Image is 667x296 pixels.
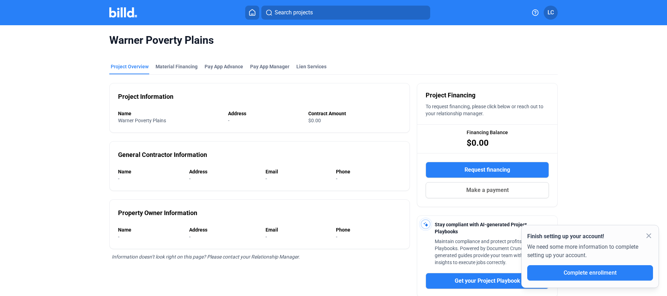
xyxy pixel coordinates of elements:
[336,226,401,233] div: Phone
[266,176,267,181] span: -
[112,254,300,260] span: Information doesn’t look right on this page? Please contact your Relationship Manager.
[111,63,149,70] div: Project Overview
[118,176,119,181] span: -
[308,118,321,123] span: $0.00
[467,129,508,136] span: Financing Balance
[250,63,289,70] span: Pay App Manager
[228,110,301,117] div: Address
[564,269,617,276] span: Complete enrollment
[336,168,401,175] div: Phone
[118,150,207,160] div: General Contractor Information
[455,277,520,285] span: Get your Project Playbook
[189,226,258,233] div: Address
[156,63,198,70] div: Material Financing
[645,232,653,240] mat-icon: close
[189,234,191,240] span: -
[118,168,182,175] div: Name
[336,176,337,181] span: -
[118,92,173,102] div: Project Information
[189,168,258,175] div: Address
[118,118,166,123] span: Warner Poverty Plains
[189,176,191,181] span: -
[118,208,197,218] div: Property Owner Information
[426,162,549,178] button: Request financing
[467,137,489,149] span: $0.00
[266,168,329,175] div: Email
[308,110,401,117] div: Contract Amount
[109,34,558,47] span: Warner Poverty Plains
[527,265,653,281] button: Complete enrollment
[527,232,653,241] div: Finish setting up your account!
[296,63,326,70] div: Lien Services
[426,273,549,289] button: Get your Project Playbook
[466,186,509,194] span: Make a payment
[118,110,221,117] div: Name
[426,90,475,100] span: Project Financing
[266,226,329,233] div: Email
[118,234,119,240] span: -
[266,234,267,240] span: -
[465,166,510,174] span: Request financing
[435,239,549,265] span: Maintain compliance and protect profits with Project Playbooks. Powered by Document Crunch, these...
[228,118,229,123] span: -
[527,241,653,265] div: We need some more information to complete setting up your account.
[336,234,337,240] span: -
[205,63,243,70] div: Pay App Advance
[426,104,543,116] span: To request financing, please click below or reach out to your relationship manager.
[275,8,313,17] span: Search projects
[426,182,549,198] button: Make a payment
[109,7,137,18] img: Billd Company Logo
[118,226,182,233] div: Name
[548,8,554,17] span: LC
[261,6,430,20] button: Search projects
[435,222,527,234] span: Stay compliant with AI-generated Project Playbooks
[544,6,558,20] button: LC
